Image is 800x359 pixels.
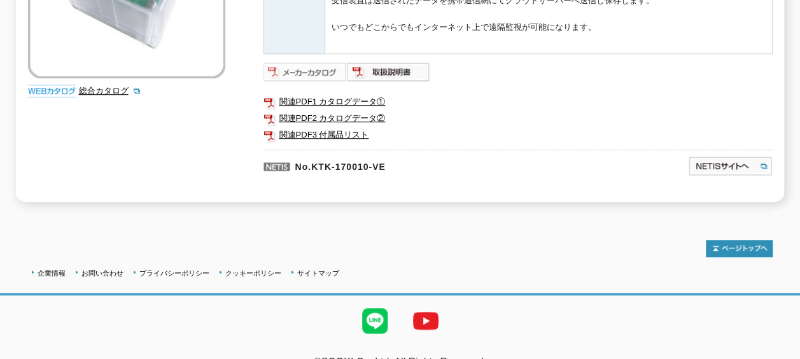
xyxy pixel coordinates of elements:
[139,269,209,277] a: プライバシーポリシー
[225,269,281,277] a: クッキーポリシー
[263,62,347,82] img: メーカーカタログ
[79,86,141,95] a: 総合カタログ
[263,94,773,110] a: 関連PDF1 カタログデータ①
[263,110,773,127] a: 関連PDF2 カタログデータ②
[263,70,347,80] a: メーカーカタログ
[81,269,123,277] a: お問い合わせ
[38,269,66,277] a: 企業情報
[263,127,773,143] a: 関連PDF3 付属品リスト
[688,156,773,176] img: NETISサイトへ
[297,269,339,277] a: サイトマップ
[263,150,565,180] p: No.KTK-170010-VE
[28,85,76,97] img: webカタログ
[349,295,400,346] img: LINE
[706,240,773,257] img: トップページへ
[347,62,430,82] img: 取扱説明書
[400,295,451,346] img: YouTube
[347,70,430,80] a: 取扱説明書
